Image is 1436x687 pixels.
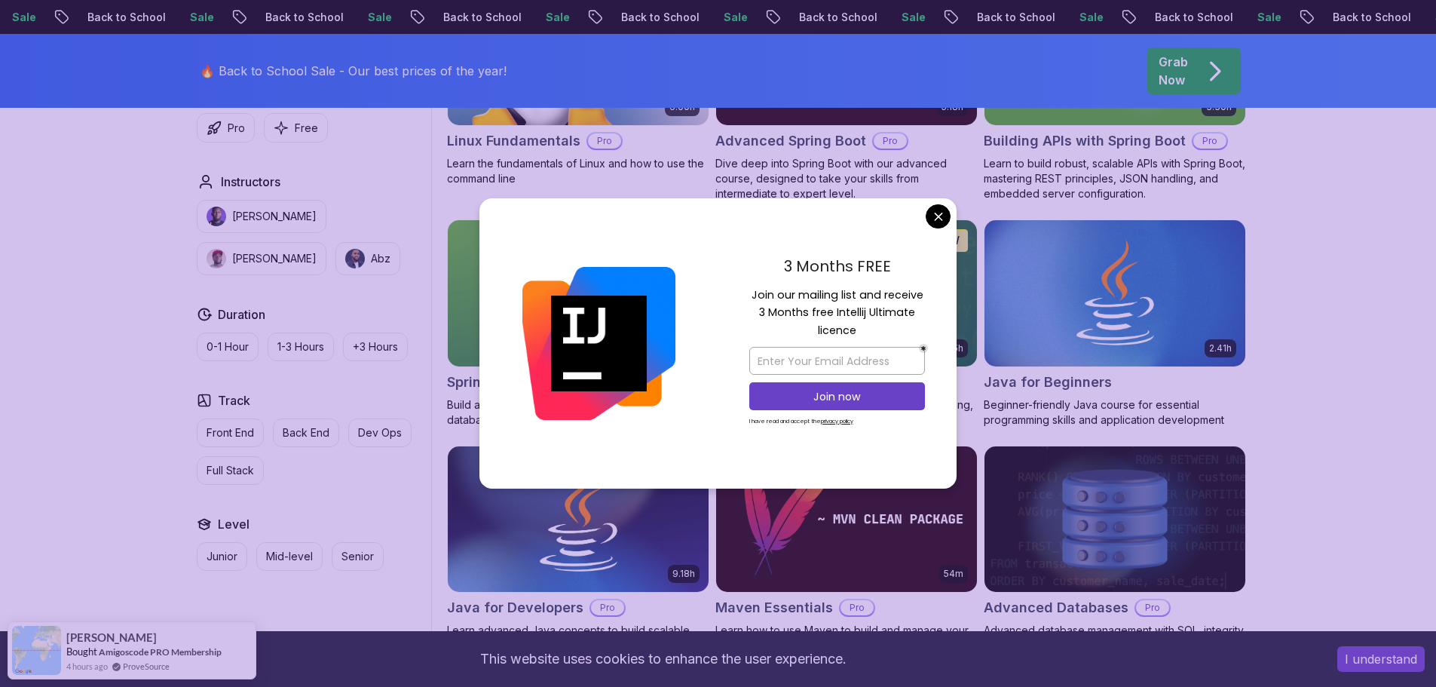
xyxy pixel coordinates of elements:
[123,660,170,673] a: ProveSource
[448,446,709,593] img: Java for Developers card
[984,397,1246,428] p: Beginner-friendly Java course for essential programming skills and application development
[153,10,201,25] p: Sale
[371,251,390,266] p: Abz
[447,446,709,654] a: Java for Developers card9.18hJava for DevelopersProLearn advanced Java concepts to build scalable...
[687,10,735,25] p: Sale
[715,597,833,618] h2: Maven Essentials
[341,549,374,564] p: Senior
[11,643,1315,676] div: This website uses cookies to enhance the user experience.
[197,542,247,571] button: Junior
[232,251,317,266] p: [PERSON_NAME]
[197,242,326,275] button: instructor img[PERSON_NAME]
[207,549,237,564] p: Junior
[207,249,226,268] img: instructor img
[762,10,865,25] p: Back to School
[332,542,384,571] button: Senior
[406,10,509,25] p: Back to School
[716,446,977,593] img: Maven Essentials card
[228,10,331,25] p: Back to School
[715,156,978,201] p: Dive deep into Spring Boot with our advanced course, designed to take your skills from intermedia...
[232,209,317,224] p: [PERSON_NAME]
[448,220,709,367] img: Spring Boot for Beginners card
[218,515,250,533] h2: Level
[984,372,1112,393] h2: Java for Beginners
[1296,10,1398,25] p: Back to School
[197,113,255,143] button: Pro
[447,130,580,152] h2: Linux Fundamentals
[984,219,1246,428] a: Java for Beginners card2.41hJava for BeginnersBeginner-friendly Java course for essential program...
[840,600,874,615] p: Pro
[335,242,400,275] button: instructor imgAbz
[447,397,709,428] p: Build a CRUD API with Spring Boot and PostgreSQL database using Spring Data JPA and Spring AI
[447,597,583,618] h2: Java for Developers
[197,200,326,233] button: instructor img[PERSON_NAME]
[99,646,222,658] a: Amigoscode PRO Membership
[984,623,1246,653] p: Advanced database management with SQL, integrity, and practical applications
[1220,10,1269,25] p: Sale
[584,10,687,25] p: Back to School
[984,130,1186,152] h2: Building APIs with Spring Boot
[277,339,324,354] p: 1-3 Hours
[256,542,323,571] button: Mid-level
[591,600,624,615] p: Pro
[197,456,264,485] button: Full Stack
[874,133,907,149] p: Pro
[207,425,254,440] p: Front End
[66,631,157,644] span: [PERSON_NAME]
[1136,600,1169,615] p: Pro
[1209,342,1232,354] p: 2.41h
[1118,10,1220,25] p: Back to School
[1159,53,1188,89] p: Grab Now
[509,10,557,25] p: Sale
[447,623,709,653] p: Learn advanced Java concepts to build scalable and maintainable applications.
[348,419,412,447] button: Dev Ops
[672,568,695,580] p: 9.18h
[264,113,328,143] button: Free
[51,10,153,25] p: Back to School
[353,339,398,354] p: +3 Hours
[447,156,709,186] p: Learn the fundamentals of Linux and how to use the command line
[207,339,249,354] p: 0-1 Hour
[1337,646,1425,672] button: Accept cookies
[295,121,318,136] p: Free
[358,425,402,440] p: Dev Ops
[715,130,866,152] h2: Advanced Spring Boot
[1043,10,1091,25] p: Sale
[447,219,709,428] a: Spring Boot for Beginners card1.67hNEWSpring Boot for BeginnersBuild a CRUD API with Spring Boot ...
[66,660,108,673] span: 4 hours ago
[1193,133,1226,149] p: Pro
[66,646,97,658] span: Bought
[343,333,408,361] button: +3 Hours
[715,623,978,653] p: Learn how to use Maven to build and manage your Java projects
[207,463,254,478] p: Full Stack
[940,10,1043,25] p: Back to School
[331,10,379,25] p: Sale
[207,207,226,226] img: instructor img
[218,305,265,324] h2: Duration
[12,626,61,675] img: provesource social proof notification image
[228,121,245,136] p: Pro
[984,156,1246,201] p: Learn to build robust, scalable APIs with Spring Boot, mastering REST principles, JSON handling, ...
[588,133,621,149] p: Pro
[273,419,339,447] button: Back End
[984,446,1246,654] a: Advanced Databases cardAdvanced DatabasesProAdvanced database management with SQL, integrity, and...
[944,568,963,580] p: 54m
[283,425,329,440] p: Back End
[984,597,1128,618] h2: Advanced Databases
[200,62,507,80] p: 🔥 Back to School Sale - Our best prices of the year!
[266,549,313,564] p: Mid-level
[197,419,264,447] button: Front End
[345,249,365,268] img: instructor img
[221,173,280,191] h2: Instructors
[715,446,978,654] a: Maven Essentials card54mMaven EssentialsProLearn how to use Maven to build and manage your Java p...
[218,391,250,409] h2: Track
[984,446,1245,593] img: Advanced Databases card
[197,333,259,361] button: 0-1 Hour
[865,10,913,25] p: Sale
[984,220,1245,367] img: Java for Beginners card
[447,372,620,393] h2: Spring Boot for Beginners
[268,333,334,361] button: 1-3 Hours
